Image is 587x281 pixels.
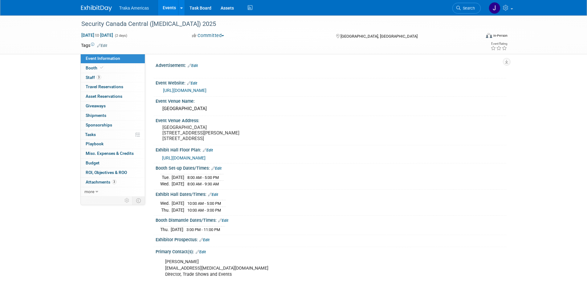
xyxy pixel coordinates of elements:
[81,54,145,63] a: Event Information
[100,66,103,69] i: Booth reservation complete
[86,113,106,118] span: Shipments
[171,226,183,233] td: [DATE]
[186,227,220,232] span: 3:00 PM - 11:00 PM
[493,33,508,38] div: In-Person
[86,141,104,146] span: Playbook
[160,104,502,114] div: [GEOGRAPHIC_DATA]
[188,64,198,68] a: Edit
[156,97,506,104] div: Event Venue Name:
[94,33,100,38] span: to
[86,56,120,61] span: Event Information
[486,33,492,38] img: Format-Inperson.png
[81,139,145,149] a: Playbook
[81,32,113,38] span: [DATE] [DATE]
[340,34,418,39] span: [GEOGRAPHIC_DATA], [GEOGRAPHIC_DATA]
[81,121,145,130] a: Sponsorships
[172,207,184,213] td: [DATE]
[85,132,96,137] span: Tasks
[156,216,506,224] div: Booth Dismantle Dates/Times:
[489,2,500,14] img: Jamie Saenz
[79,19,471,30] div: Security Canada Central ([MEDICAL_DATA]) 2025
[203,148,213,152] a: Edit
[187,208,221,213] span: 10:00 AM - 3:00 PM
[86,94,122,99] span: Asset Reservations
[187,81,197,85] a: Edit
[172,200,184,207] td: [DATE]
[96,75,101,80] span: 3
[160,207,172,213] td: Thu.
[208,192,218,197] a: Edit
[81,73,145,82] a: Staff3
[81,82,145,92] a: Travel Reservations
[160,174,172,181] td: Tue.
[81,187,145,196] a: more
[156,145,506,153] div: Exhibit Hall Floor Plan:
[86,170,127,175] span: ROI, Objectives & ROO
[187,201,221,206] span: 10:00 AM - 5:00 PM
[119,6,149,10] span: Traka Americas
[156,78,506,86] div: Event Website:
[97,43,107,48] a: Edit
[172,174,184,181] td: [DATE]
[196,250,206,254] a: Edit
[81,178,145,187] a: Attachments3
[81,130,145,139] a: Tasks
[86,122,112,127] span: Sponsorships
[81,92,145,101] a: Asset Reservations
[81,101,145,111] a: Giveaways
[187,182,219,186] span: 8:00 AM - 9:30 AM
[461,6,475,10] span: Search
[132,196,145,205] td: Toggle Event Tabs
[160,226,171,233] td: Thu.
[160,200,172,207] td: Wed.
[81,149,145,158] a: Misc. Expenses & Credits
[156,247,506,255] div: Primary Contact(s):
[81,42,107,48] td: Tags
[190,32,226,39] button: Committed
[86,84,123,89] span: Travel Reservations
[156,116,506,124] div: Event Venue Address:
[81,111,145,120] a: Shipments
[86,180,116,184] span: Attachments
[86,65,104,70] span: Booth
[81,168,145,177] a: ROI, Objectives & ROO
[156,235,506,243] div: Exhibitor Prospectus:
[114,34,127,38] span: (2 days)
[160,181,172,187] td: Wed.
[112,180,116,184] span: 3
[218,218,228,223] a: Edit
[156,190,506,198] div: Exhibit Hall Dates/Times:
[444,32,508,41] div: Event Format
[86,103,106,108] span: Giveaways
[199,238,210,242] a: Edit
[161,256,438,280] div: [PERSON_NAME] [EMAIL_ADDRESS][MEDICAL_DATA][DOMAIN_NAME] Director, Trade Shows and Events
[86,151,134,156] span: Misc. Expenses & Credits
[122,196,132,205] td: Personalize Event Tab Strip
[162,125,295,141] pre: [GEOGRAPHIC_DATA] [STREET_ADDRESS][PERSON_NAME] [STREET_ADDRESS]
[156,163,506,171] div: Booth Set-up Dates/Times:
[172,181,184,187] td: [DATE]
[491,42,507,45] div: Event Rating
[211,166,222,171] a: Edit
[452,3,481,14] a: Search
[84,189,94,194] span: more
[162,155,206,160] a: [URL][DOMAIN_NAME]
[86,160,100,165] span: Budget
[81,64,145,73] a: Booth
[156,61,506,69] div: Advertisement:
[81,159,145,168] a: Budget
[163,88,206,93] a: [URL][DOMAIN_NAME]
[86,75,101,80] span: Staff
[187,175,219,180] span: 8:00 AM - 5:00 PM
[81,5,112,11] img: ExhibitDay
